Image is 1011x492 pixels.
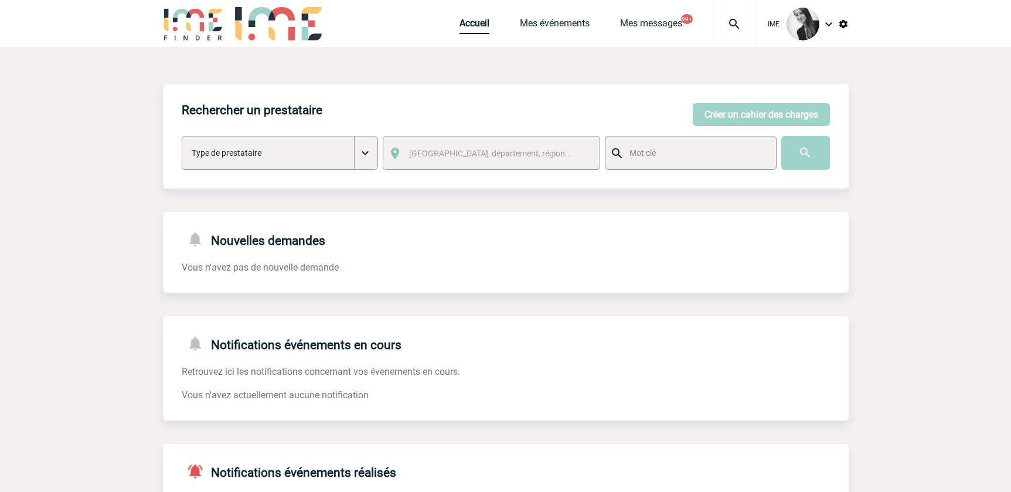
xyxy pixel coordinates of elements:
[182,103,322,117] h4: Rechercher un prestataire
[768,20,779,28] span: IME
[186,463,211,480] img: notifications-active-24-px-r.png
[681,14,693,24] button: 99+
[627,145,765,160] input: Mot clé
[163,7,224,40] img: IME-Finder
[781,136,830,170] input: Submit
[182,463,396,480] h4: Notifications événements réalisés
[186,231,211,248] img: notifications-24-px-g.png
[620,18,682,34] a: Mes messages
[182,335,401,352] h4: Notifications événements en cours
[409,149,572,158] span: [GEOGRAPHIC_DATA], département, région...
[520,18,590,34] a: Mes événements
[182,231,325,248] h4: Nouvelles demandes
[182,366,460,377] span: Retrouvez ici les notifications concernant vos évenements en cours.
[459,18,489,34] a: Accueil
[182,262,339,273] span: Vous n'avez pas de nouvelle demande
[182,389,369,401] span: Vous n'avez actuellement aucune notification
[186,335,211,352] img: notifications-24-px-g.png
[787,8,819,40] img: 101050-0.jpg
